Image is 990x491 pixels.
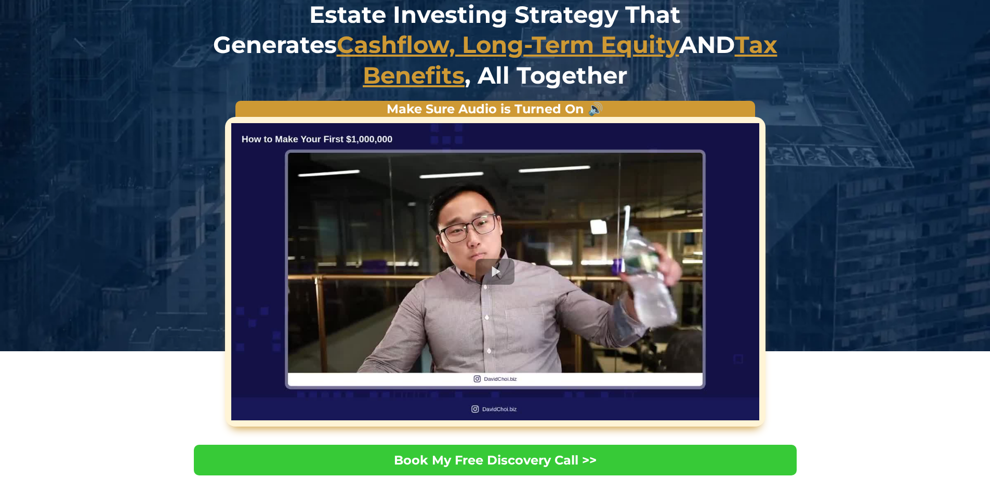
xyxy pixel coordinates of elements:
span: Book My Free Discovery Call >> [394,453,597,468]
u: Tax Benefits [363,30,777,89]
u: Cashflow, Long-Term Equity [337,30,679,59]
a: Book My Free Discovery Call >> [194,445,797,475]
strong: Make Sure Audio is Turned On 🔊 [387,101,603,116]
